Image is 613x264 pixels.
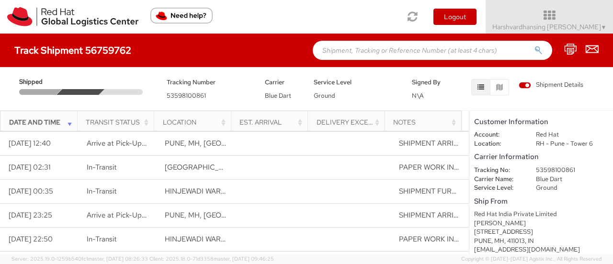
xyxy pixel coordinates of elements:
span: PAPER WORK INSCAN [399,234,474,244]
div: Transit Status [86,117,151,127]
div: Notes [393,117,458,127]
span: master, [DATE] 08:26:33 [88,255,148,262]
input: Shipment, Tracking or Reference Number (at least 4 chars) [313,41,552,60]
div: PUNE, MH, 411013, IN [474,237,608,246]
span: PAPER WORK INSCAN [399,162,474,172]
span: Ground [314,92,335,100]
dt: Account: [467,130,529,139]
img: rh-logistics-00dfa346123c4ec078e1.svg [7,7,138,26]
div: Location [163,117,228,127]
span: In-Transit [87,162,117,172]
span: HINJEWADI WAREHOUSE, KONDHWA, MAHARASHTRA [165,234,404,244]
h5: Signed By [412,79,447,86]
span: N\A [412,92,424,100]
dt: Location: [467,139,529,149]
span: master, [DATE] 09:46:25 [214,255,274,262]
span: ▼ [601,23,607,31]
span: Client: 2025.18.0-71d3358 [149,255,274,262]
button: Need help? [150,8,213,23]
h5: Tracking Number [167,79,250,86]
span: PUNE, MH, IN [165,138,277,148]
h5: Customer Information [474,118,608,126]
span: Arrive at Pick-Up Location [87,138,172,148]
h5: Carrier [265,79,300,86]
div: Red Hat India Private Limited [PERSON_NAME] [474,210,608,228]
h4: Track Shipment 56759762 [14,45,131,56]
span: SHIPMENT ARRIVED [399,210,468,220]
h5: Ship From [474,197,608,206]
div: [EMAIL_ADDRESS][DOMAIN_NAME] [474,245,608,254]
span: HINJEWADI WAREHOUSE, KONDHWA, MAHARASHTRA [165,186,404,196]
div: Date and Time [9,117,74,127]
span: SHIPMENT ARRIVED [399,138,468,148]
span: Harshvardhansing [PERSON_NAME] [492,23,607,31]
dt: Tracking No: [467,166,529,175]
button: Logout [433,9,477,25]
span: Server: 2025.19.0-1259b540fc1 [11,255,148,262]
span: Copyright © [DATE]-[DATE] Agistix Inc., All Rights Reserved [461,255,602,263]
span: In-Transit [87,186,117,196]
span: Shipment Details [519,80,583,90]
span: Blue Dart [265,92,291,100]
span: In-Transit [87,234,117,244]
dt: Carrier Name: [467,175,529,184]
span: Shipped [19,78,60,87]
h5: Carrier Information [474,153,608,161]
span: Arrive at Pick-Up Location [87,210,172,220]
h5: Service Level [314,79,397,86]
span: 53598100861 [167,92,206,100]
label: Shipment Details [519,80,583,91]
div: [STREET_ADDRESS] [474,228,608,237]
span: VADGAON GROUND HUB W, KONDHWA, MAHARASHTRA [165,162,417,172]
div: Est. Arrival [239,117,305,127]
dt: Service Level: [467,184,529,193]
span: PUNE, MH, IN [165,210,277,220]
span: SHIPMENT FURTHER CONNECTED [399,186,517,196]
div: Delivery Exception [317,117,382,127]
